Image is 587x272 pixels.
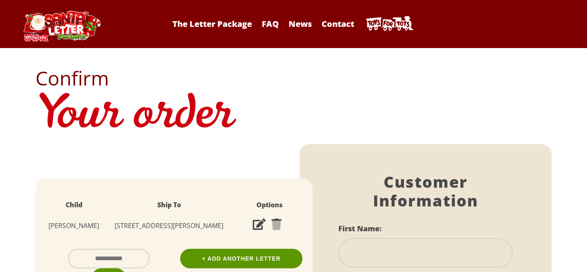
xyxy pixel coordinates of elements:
[338,224,382,233] label: First Name:
[338,173,513,210] h1: Customer Information
[21,11,102,42] img: Santa Letter Logo
[104,215,234,237] td: [STREET_ADDRESS][PERSON_NAME]
[285,18,316,29] a: News
[44,215,104,237] td: [PERSON_NAME]
[35,88,552,144] h1: Your order
[168,18,256,29] a: The Letter Package
[234,195,305,215] th: Options
[258,18,283,29] a: FAQ
[44,195,104,215] th: Child
[318,18,358,29] a: Contact
[180,249,302,268] a: + Add Another Letter
[35,68,552,88] h2: Confirm
[104,195,234,215] th: Ship To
